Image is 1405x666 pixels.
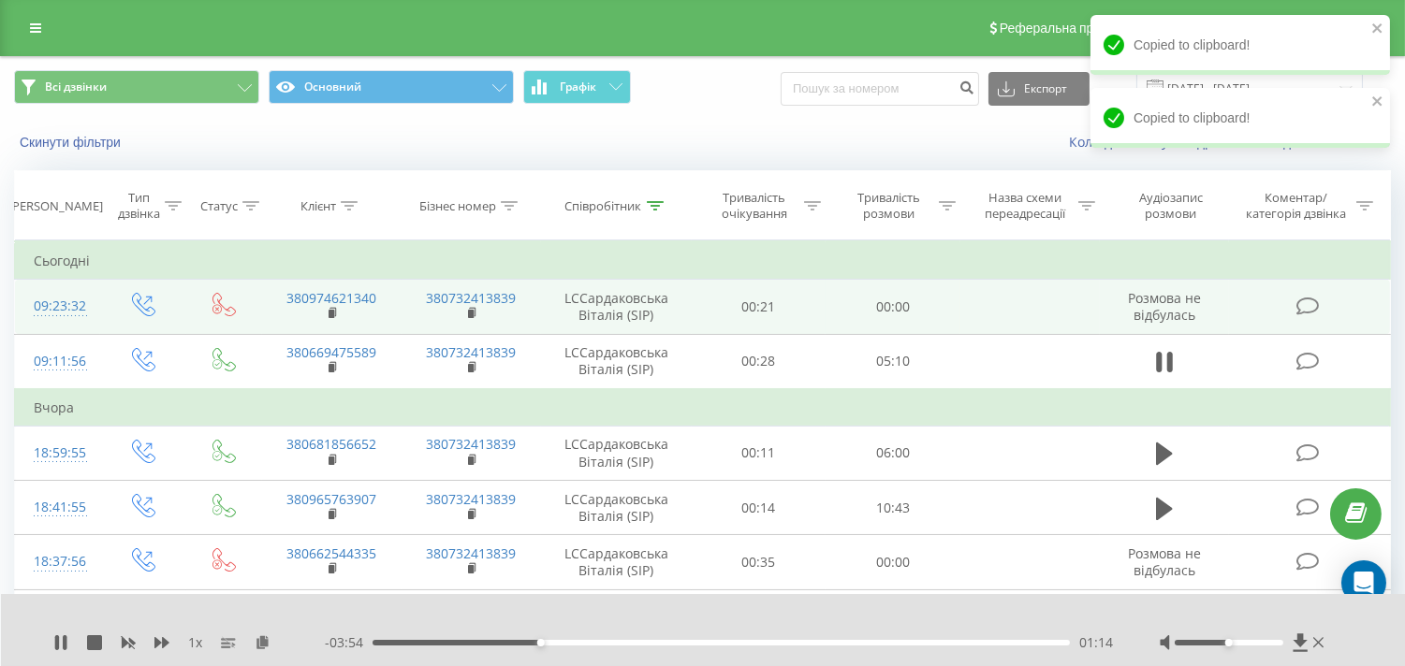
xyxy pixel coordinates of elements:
[34,489,81,526] div: 18:41:55
[541,280,692,334] td: LCСардаковська Віталія (SIP)
[988,72,1090,106] button: Експорт
[692,334,827,389] td: 00:28
[14,134,130,151] button: Скинути фільтри
[1069,133,1391,151] a: Коли дані можуть відрізнятися вiд інших систем
[541,589,692,644] td: LCСардаковська Віталія (SIP)
[826,426,960,480] td: 06:00
[1225,639,1233,646] div: Accessibility label
[426,490,516,508] a: 380732413839
[1371,21,1384,38] button: close
[286,544,376,562] a: 380662544335
[300,198,336,214] div: Клієнт
[826,280,960,334] td: 00:00
[286,435,376,453] a: 380681856652
[34,343,81,380] div: 09:11:56
[269,70,514,104] button: Основний
[1128,544,1201,579] span: Розмова не відбулась
[826,589,960,644] td: 00:00
[977,190,1074,222] div: Назва схеми переадресації
[426,435,516,453] a: 380732413839
[541,535,692,589] td: LCСардаковська Віталія (SIP)
[45,80,107,94] span: Всі дзвінки
[34,435,81,471] div: 18:59:55
[8,198,103,214] div: [PERSON_NAME]
[200,198,238,214] div: Статус
[1117,190,1224,222] div: Аудіозапис розмови
[826,334,960,389] td: 05:10
[1090,88,1390,148] div: Copied to clipboard!
[537,639,545,646] div: Accessibility label
[692,481,827,535] td: 00:14
[541,481,692,535] td: LCСардаковська Віталія (SIP)
[1371,94,1384,111] button: close
[1242,190,1352,222] div: Коментар/категорія дзвінка
[826,535,960,589] td: 00:00
[565,198,642,214] div: Співробітник
[781,72,979,106] input: Пошук за номером
[426,544,516,562] a: 380732413839
[523,70,631,104] button: Графік
[14,70,259,104] button: Всі дзвінки
[1079,633,1113,652] span: 01:14
[15,389,1391,427] td: Вчора
[1090,15,1390,75] div: Copied to clipboard!
[1128,289,1201,324] span: Розмова не відбулась
[117,190,160,222] div: Тип дзвінка
[541,334,692,389] td: LCСардаковська Віталія (SIP)
[426,289,516,307] a: 380732413839
[34,288,81,325] div: 09:23:32
[692,426,827,480] td: 00:11
[188,633,202,652] span: 1 x
[692,280,827,334] td: 00:21
[426,343,516,361] a: 380732413839
[286,343,376,361] a: 380669475589
[709,190,800,222] div: Тривалість очікування
[692,535,827,589] td: 00:35
[286,289,376,307] a: 380974621340
[15,242,1391,280] td: Сьогодні
[541,426,692,480] td: LCСардаковська Віталія (SIP)
[842,190,934,222] div: Тривалість розмови
[286,490,376,508] a: 380965763907
[1341,560,1386,605] div: Open Intercom Messenger
[325,633,373,652] span: - 03:54
[560,80,596,94] span: Графік
[1000,21,1137,36] span: Реферальна програма
[34,543,81,580] div: 18:37:56
[826,481,960,535] td: 10:43
[692,589,827,644] td: 00:35
[419,198,496,214] div: Бізнес номер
